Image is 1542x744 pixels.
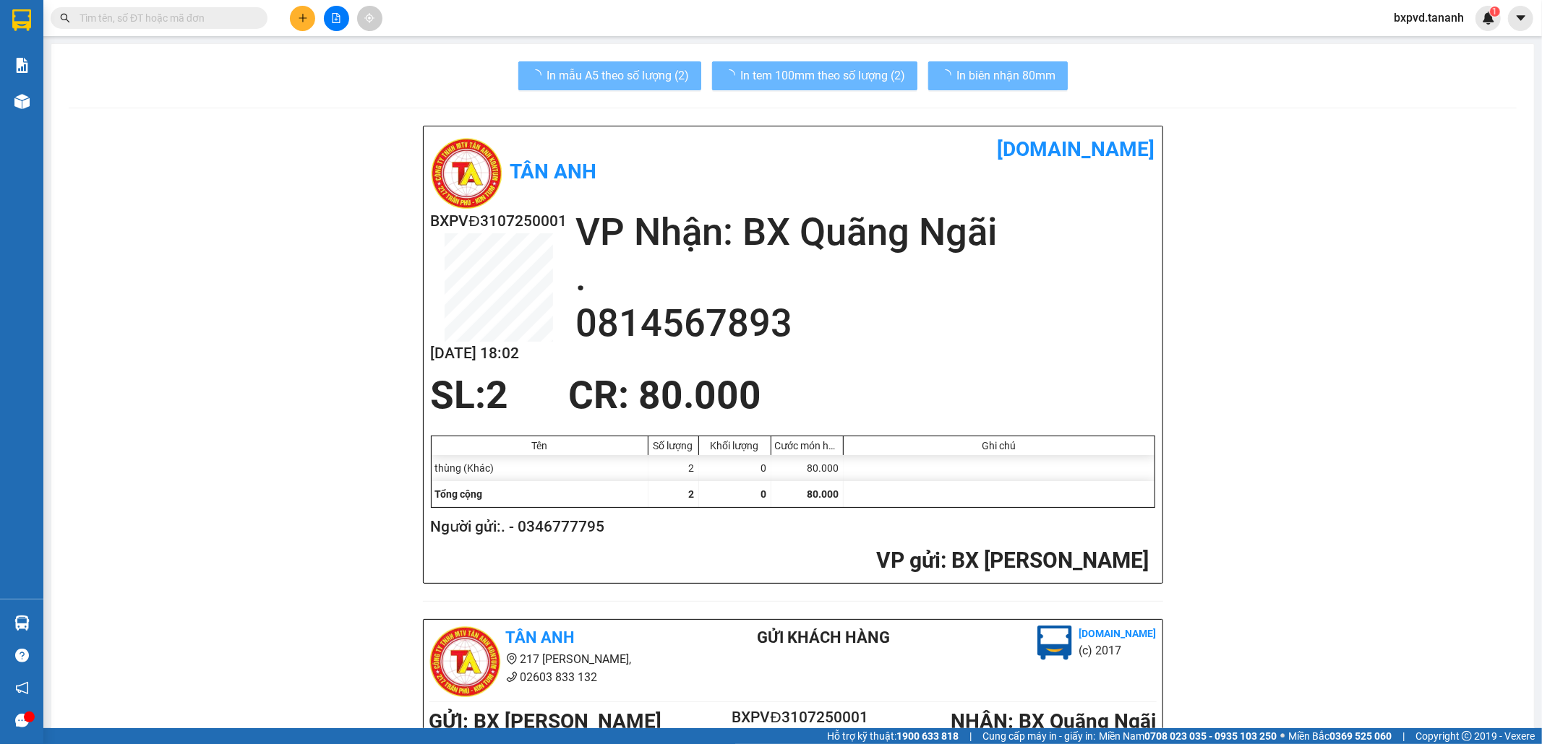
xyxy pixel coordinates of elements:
[547,66,690,85] span: In mẫu A5 theo số lượng (2)
[431,209,567,233] h2: BXPVĐ3107250001
[487,373,509,418] span: 2
[429,668,698,686] li: 02603 833 132
[331,13,341,23] span: file-add
[712,61,917,90] button: In tem 100mm theo số lượng (2)
[60,13,70,23] span: search
[357,6,382,31] button: aim
[431,546,1149,576] h2: : BX [PERSON_NAME]
[1402,728,1405,744] span: |
[431,342,567,365] h2: [DATE] 18:02
[732,706,854,730] h2: BXPVĐ3107250001
[431,373,487,418] span: SL:
[724,69,741,81] span: loading
[969,728,972,744] span: |
[575,209,1155,255] h2: VP Nhận: BX Quãng Ngãi
[12,9,31,31] img: logo-vxr
[703,440,767,451] div: Khối lượng
[1382,9,1475,27] span: bxpvd.tananh
[324,6,349,31] button: file-add
[827,728,959,744] span: Hỗ trợ kỹ thuật:
[699,455,771,481] div: 0
[530,69,547,81] span: loading
[761,488,767,500] span: 0
[14,58,30,73] img: solution-icon
[1144,730,1277,742] strong: 0708 023 035 - 0935 103 250
[1490,7,1500,17] sup: 1
[15,714,29,727] span: message
[14,615,30,631] img: warehouse-icon
[435,440,644,451] div: Tên
[928,61,1068,90] button: In biên nhận 80mm
[15,649,29,662] span: question-circle
[575,300,1155,346] h2: 0814567893
[1482,12,1495,25] img: icon-new-feature
[15,681,29,695] span: notification
[1329,730,1392,742] strong: 0369 525 060
[808,488,839,500] span: 80.000
[689,488,695,500] span: 2
[1099,728,1277,744] span: Miền Nam
[1288,728,1392,744] span: Miền Bắc
[80,10,250,26] input: Tìm tên, số ĐT hoặc mã đơn
[568,373,761,418] span: CR : 80.000
[998,137,1155,161] b: [DOMAIN_NAME]
[429,650,698,668] li: 217 [PERSON_NAME],
[1462,731,1472,741] span: copyright
[896,730,959,742] strong: 1900 633 818
[431,137,503,209] img: logo.jpg
[435,488,483,500] span: Tổng cộng
[506,653,518,665] span: environment
[648,455,699,481] div: 2
[506,671,518,683] span: phone
[757,628,890,646] b: Gửi khách hàng
[298,13,308,23] span: plus
[14,94,30,109] img: warehouse-icon
[290,6,315,31] button: plus
[877,548,941,573] span: VP gửi
[1508,6,1533,31] button: caret-down
[364,13,374,23] span: aim
[741,66,906,85] span: In tem 100mm theo số lượng (2)
[1515,12,1528,25] span: caret-down
[518,61,701,90] button: In mẫu A5 theo số lượng (2)
[1079,628,1157,639] b: [DOMAIN_NAME]
[951,709,1156,733] b: NHẬN : BX Quãng Ngãi
[432,455,648,481] div: thùng (Khác)
[1079,641,1157,659] li: (c) 2017
[575,255,1155,300] h2: .
[429,709,662,733] b: GỬI : BX [PERSON_NAME]
[506,628,575,646] b: Tân Anh
[1037,626,1072,660] img: logo.jpg
[510,160,597,183] b: Tân Anh
[1280,733,1285,739] span: ⚪️
[431,515,1149,539] h2: Người gửi: . - 0346777795
[847,440,1151,451] div: Ghi chú
[775,440,839,451] div: Cước món hàng
[429,626,502,698] img: logo.jpg
[771,455,844,481] div: 80.000
[1492,7,1497,17] span: 1
[940,69,957,81] span: loading
[957,66,1056,85] span: In biên nhận 80mm
[652,440,695,451] div: Số lượng
[982,728,1095,744] span: Cung cấp máy in - giấy in:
